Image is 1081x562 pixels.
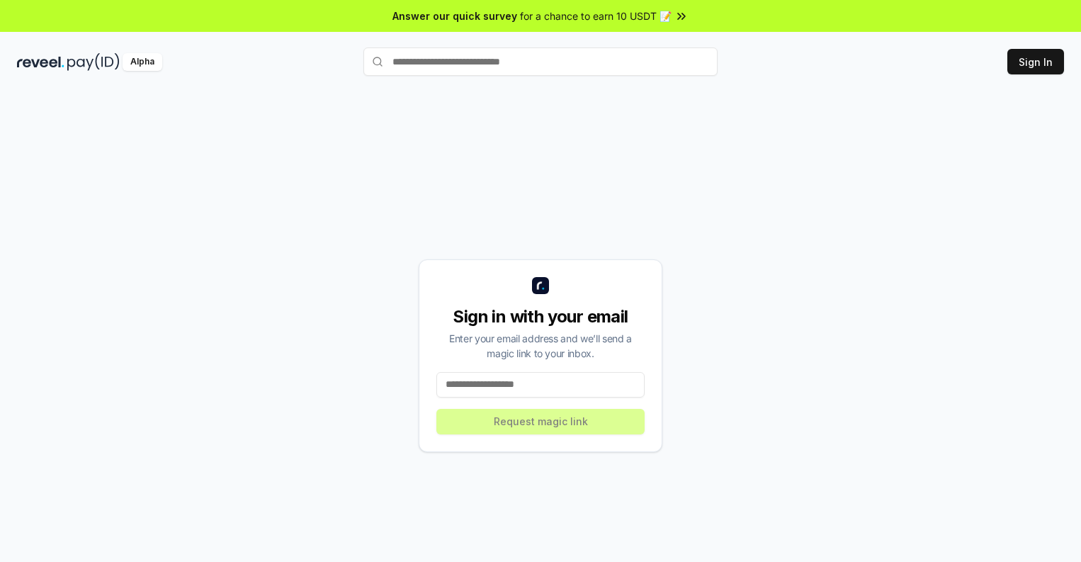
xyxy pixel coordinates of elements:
[17,53,64,71] img: reveel_dark
[392,9,517,23] span: Answer our quick survey
[436,331,645,361] div: Enter your email address and we’ll send a magic link to your inbox.
[436,305,645,328] div: Sign in with your email
[123,53,162,71] div: Alpha
[1007,49,1064,74] button: Sign In
[67,53,120,71] img: pay_id
[532,277,549,294] img: logo_small
[520,9,672,23] span: for a chance to earn 10 USDT 📝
